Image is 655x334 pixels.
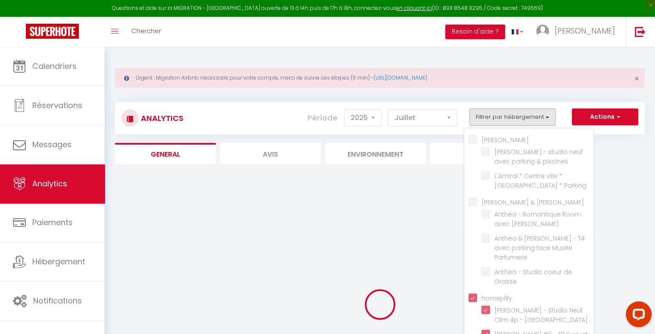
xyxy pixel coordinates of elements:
[494,234,585,262] span: Anthéa & [PERSON_NAME] - T4 avec parking face Musée Parfumerie
[26,24,79,39] img: Super Booking
[115,143,216,164] li: General
[220,143,321,164] li: Avis
[469,108,556,126] button: Filtrer par hébergement
[32,256,85,267] span: Hébergement
[32,100,82,111] span: Réservations
[32,61,77,71] span: Calendriers
[555,25,615,36] span: [PERSON_NAME]
[32,178,67,189] span: Analytics
[494,148,583,166] span: [PERSON_NAME] - studio neuf avec parking & piscines
[33,295,82,306] span: Notifications
[619,298,655,334] iframe: LiveChat chat widget
[494,210,581,228] span: Anthéa - Romantique Room avec [PERSON_NAME]
[634,73,639,84] span: ×
[374,74,427,81] a: [URL][DOMAIN_NAME]
[325,143,426,164] li: Environnement
[494,306,588,324] span: [PERSON_NAME] - Studio Neuf Clim 4p - [GEOGRAPHIC_DATA]
[32,139,71,150] span: Messages
[307,108,338,127] label: Période
[536,25,549,37] img: ...
[445,25,505,39] button: Besoin d'aide ?
[635,26,646,37] img: logout
[572,108,638,126] button: Actions
[32,217,73,228] span: Paiements
[634,75,639,83] button: Close
[115,68,645,88] div: Urgent : Migration Airbnb nécessaire pour votre compte, merci de suivre ces étapes (5 min) -
[494,268,572,286] span: Anthéa - Studio coeur de Grasse
[430,143,531,164] li: Marché
[494,172,587,190] span: L'Amiral * Centre ville * [GEOGRAPHIC_DATA] * Parking
[125,17,168,47] a: Chercher
[139,108,183,128] h3: Analytics
[131,26,161,35] span: Chercher
[530,17,626,47] a: ... [PERSON_NAME]
[396,4,432,12] a: en cliquant ici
